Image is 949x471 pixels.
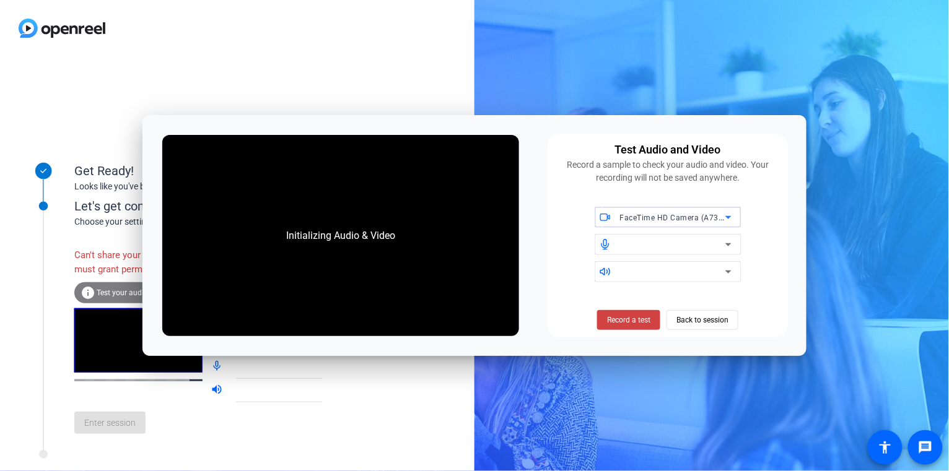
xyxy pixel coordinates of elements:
span: Test your audio and video [97,288,183,297]
div: Can't share your screen. You must grant permissions. [74,242,211,282]
div: Record a sample to check your audio and video. Your recording will not be saved anywhere. [555,158,781,184]
div: Initializing Audio & Video [274,216,408,256]
span: Back to session [676,308,728,332]
mat-icon: info [81,285,95,300]
button: Record a test [597,310,660,330]
div: Test Audio and Video [615,141,721,158]
div: Choose your settings [74,215,348,228]
button: Back to session [667,310,738,330]
div: Looks like you've been invited to join [74,180,322,193]
span: FaceTime HD Camera (A73C:4162) [620,212,748,222]
mat-icon: accessibility [878,440,893,455]
span: Record a test [607,314,650,326]
mat-icon: mic_none [211,360,225,374]
div: Let's get connected. [74,197,348,215]
mat-icon: message [918,440,933,455]
div: Get Ready! [74,162,322,180]
mat-icon: volume_up [211,383,225,398]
